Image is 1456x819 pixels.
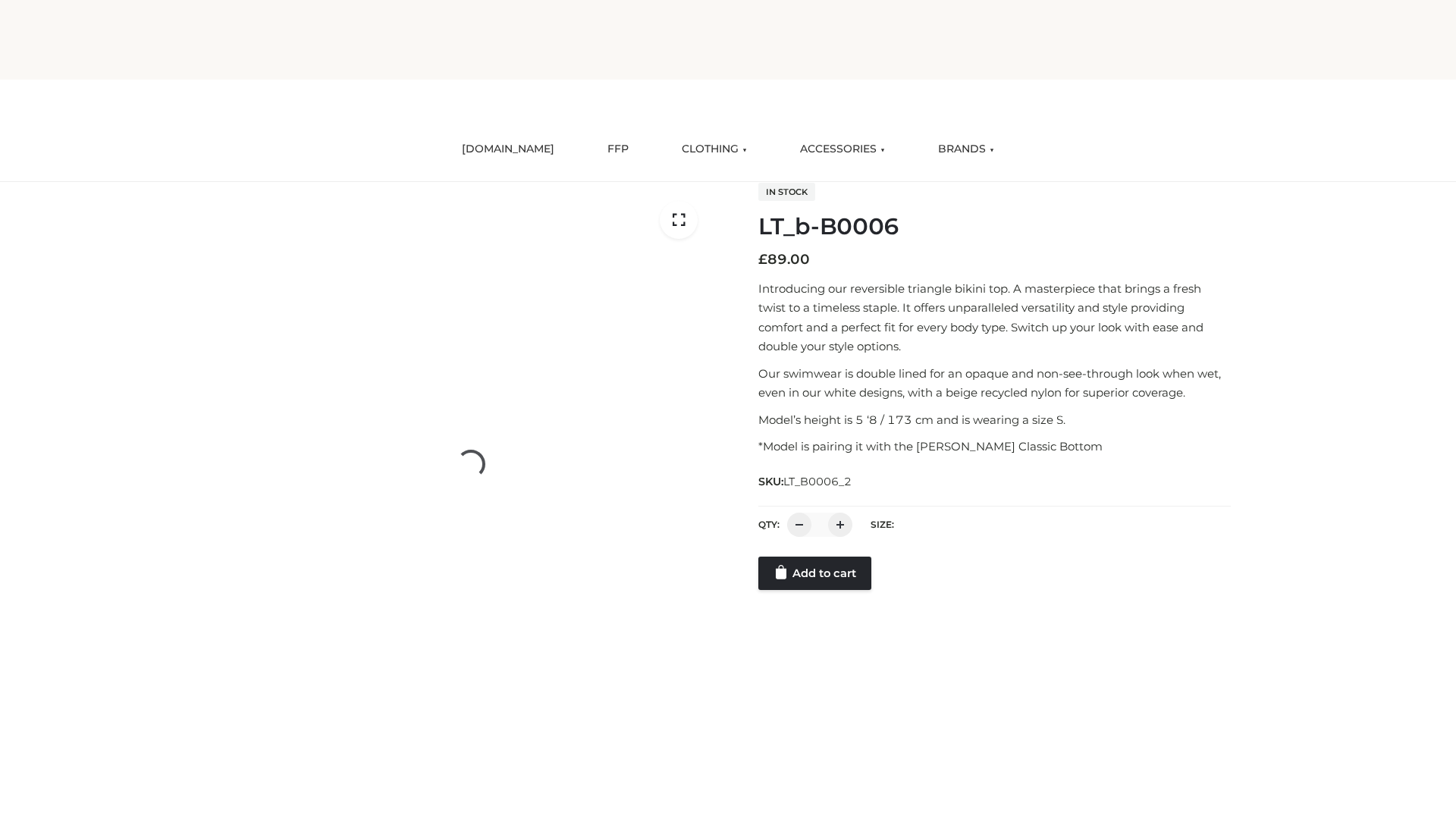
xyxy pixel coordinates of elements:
span: LT_B0006_2 [783,475,852,488]
p: Our swimwear is double lined for an opaque and non-see-through look when wet, even in our white d... [758,364,1231,403]
span: SKU: [758,472,853,491]
bdi: 89.00 [758,251,810,268]
p: Model’s height is 5 ‘8 / 173 cm and is wearing a size S. [758,410,1231,430]
h1: LT_b-B0006 [758,213,1231,240]
span: In stock [758,183,815,201]
a: [DOMAIN_NAME] [450,133,566,166]
a: ACCESSORIES [789,133,896,166]
span: £ [758,251,767,268]
a: Add to cart [758,557,871,590]
p: *Model is pairing it with the [PERSON_NAME] Classic Bottom [758,437,1231,457]
a: BRANDS [927,133,1006,166]
label: QTY: [758,519,780,530]
a: FFP [596,133,640,166]
p: Introducing our reversible triangle bikini top. A masterpiece that brings a fresh twist to a time... [758,279,1231,356]
a: CLOTHING [670,133,758,166]
label: Size: [871,519,894,530]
